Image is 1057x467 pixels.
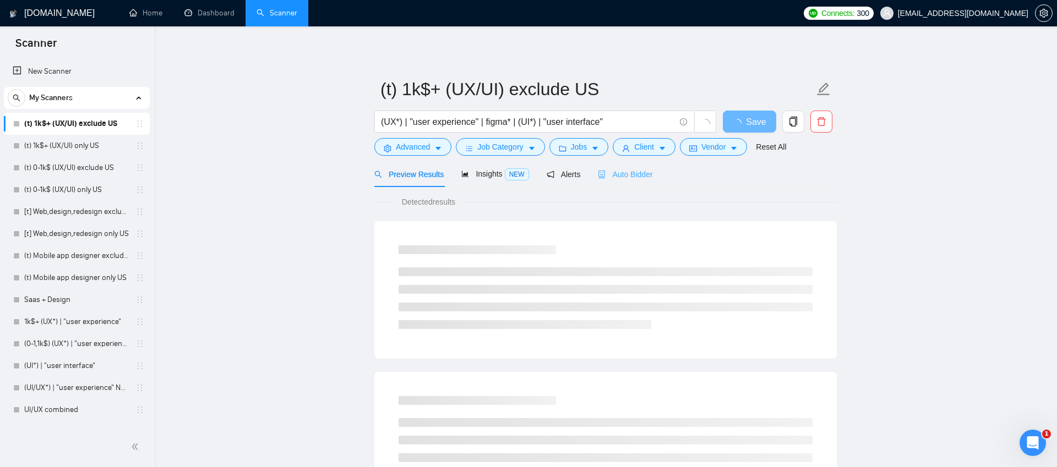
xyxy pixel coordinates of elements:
[756,141,786,153] a: Reset All
[783,117,804,127] span: copy
[658,144,666,152] span: caret-down
[8,89,25,107] button: search
[135,185,144,194] span: holder
[1042,430,1051,438] span: 1
[434,144,442,152] span: caret-down
[811,117,832,127] span: delete
[24,311,129,333] a: 1k$+ (UX*) | "user experience"
[8,94,25,102] span: search
[135,273,144,282] span: holder
[131,441,142,452] span: double-left
[816,82,831,96] span: edit
[374,170,444,179] span: Preview Results
[7,35,66,58] span: Scanner
[135,207,144,216] span: holder
[857,7,869,19] span: 300
[135,163,144,172] span: holder
[24,179,129,201] a: (t) 0-1k$ (UX/UI) only US
[24,113,129,135] a: (t) 1k$+ (UX/UI) exclude US
[701,141,726,153] span: Vendor
[135,141,144,150] span: holder
[547,170,581,179] span: Alerts
[135,251,144,260] span: holder
[622,144,630,152] span: user
[809,9,818,18] img: upwork-logo.png
[4,61,150,83] li: New Scanner
[24,333,129,355] a: (0-1,1k$) (UX*) | "user experience"
[135,119,144,128] span: holder
[528,144,536,152] span: caret-down
[547,171,554,178] span: notification
[1020,430,1046,456] iframe: Intercom live chat
[723,111,776,133] button: Save
[380,75,814,103] input: Scanner name...
[821,7,854,19] span: Connects:
[135,229,144,238] span: holder
[184,8,235,18] a: dashboardDashboard
[24,223,129,245] a: [t] Web,design,redesign only US
[700,119,710,129] span: loading
[257,8,297,18] a: searchScanner
[613,138,675,156] button: userClientcaret-down
[29,87,73,109] span: My Scanners
[381,115,675,129] input: Search Freelance Jobs...
[598,170,652,179] span: Auto Bidder
[129,8,162,18] a: homeHome
[24,289,129,311] a: Saas + Design
[571,141,587,153] span: Jobs
[135,339,144,348] span: holder
[598,171,606,178] span: robot
[591,144,599,152] span: caret-down
[13,61,141,83] a: New Scanner
[24,377,129,399] a: (UI/UX*) | "user experience" NEW
[1036,9,1052,18] span: setting
[456,138,544,156] button: barsJob Categorycaret-down
[746,115,766,129] span: Save
[384,144,391,152] span: setting
[24,355,129,377] a: (UI*) | "user interface"
[689,144,697,152] span: idcard
[549,138,609,156] button: folderJobscaret-down
[24,201,129,223] a: [t] Web,design,redesign exclude US
[559,144,566,152] span: folder
[461,169,528,178] span: Insights
[680,138,747,156] button: idcardVendorcaret-down
[24,399,129,421] a: UI/UX combined
[394,196,463,208] span: Detected results
[24,135,129,157] a: (t) 1k$+ (UX/UI) only US
[782,111,804,133] button: copy
[135,383,144,392] span: holder
[680,118,687,125] span: info-circle
[505,168,529,180] span: NEW
[810,111,832,133] button: delete
[135,405,144,414] span: holder
[135,361,144,370] span: holder
[135,295,144,304] span: holder
[1035,4,1053,22] button: setting
[9,5,17,23] img: logo
[461,170,469,178] span: area-chart
[465,144,473,152] span: bars
[24,267,129,289] a: (t) Mobile app designer only US
[634,141,654,153] span: Client
[733,119,746,128] span: loading
[24,157,129,179] a: (t) 0-1k$ (UX/UI) exclude US
[396,141,430,153] span: Advanced
[883,9,891,17] span: user
[374,138,451,156] button: settingAdvancedcaret-down
[135,317,144,326] span: holder
[374,171,382,178] span: search
[477,141,523,153] span: Job Category
[24,421,129,443] a: Web,design,redesign
[24,245,129,267] a: (t) Mobile app designer exclude US
[730,144,738,152] span: caret-down
[1035,9,1053,18] a: setting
